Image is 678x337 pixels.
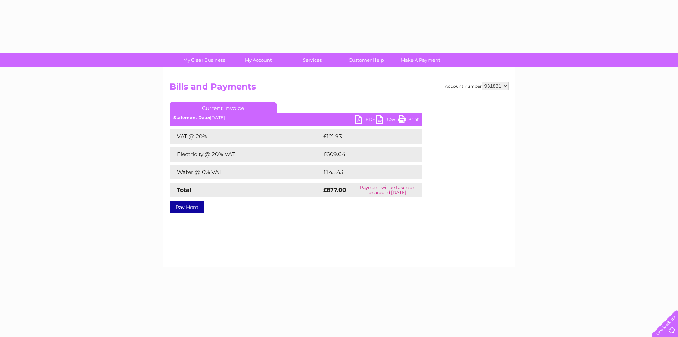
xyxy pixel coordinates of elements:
[170,82,509,95] h2: Bills and Payments
[170,115,422,120] div: [DATE]
[355,115,376,126] a: PDF
[321,147,410,162] td: £609.64
[175,53,233,67] a: My Clear Business
[170,129,321,144] td: VAT @ 20%
[173,115,210,120] b: Statement Date:
[229,53,288,67] a: My Account
[445,82,509,90] div: Account number
[170,147,321,162] td: Electricity @ 20% VAT
[283,53,342,67] a: Services
[321,129,409,144] td: £121.93
[170,201,204,213] a: Pay Here
[170,102,277,113] a: Current Invoice
[177,187,191,193] strong: Total
[170,165,321,179] td: Water @ 0% VAT
[391,53,450,67] a: Make A Payment
[398,115,419,126] a: Print
[323,187,346,193] strong: £877.00
[321,165,409,179] td: £145.43
[353,183,422,197] td: Payment will be taken on or around [DATE]
[337,53,396,67] a: Customer Help
[376,115,398,126] a: CSV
